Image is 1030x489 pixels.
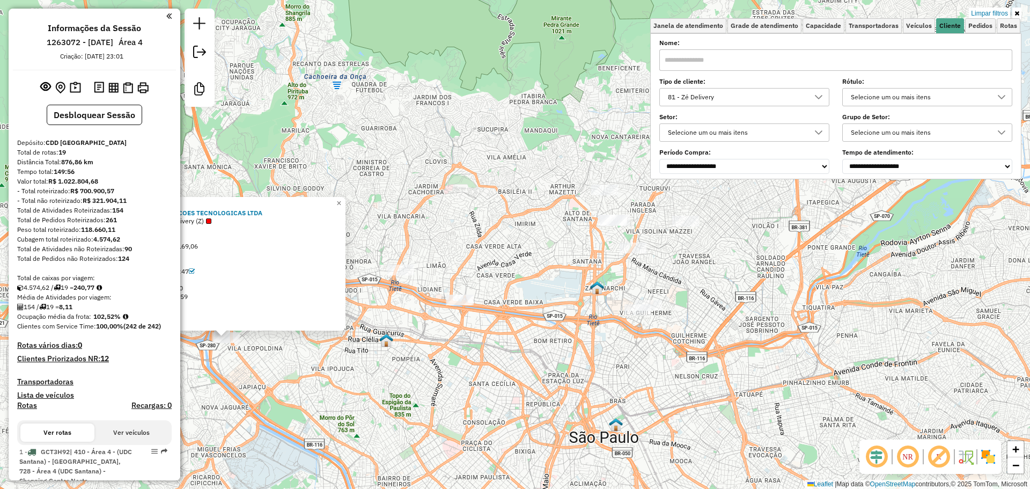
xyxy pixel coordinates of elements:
[664,89,808,106] div: 81 - Zé Delivery
[20,424,94,442] button: Ver rotas
[17,254,172,264] div: Total de Pedidos não Roteirizados:
[68,79,83,96] button: Painel de Sugestão
[806,23,841,29] span: Capacidade
[17,322,96,330] span: Clientes com Service Time:
[17,401,37,410] a: Rotas
[842,148,1012,157] label: Tempo de atendimento:
[47,105,142,125] button: Desbloquear Sessão
[807,480,833,488] a: Leaflet
[653,23,723,29] span: Janela de atendimento
[664,124,808,141] div: Selecione um ou mais itens
[100,354,109,363] strong: 12
[842,112,1012,122] label: Grupo de Setor:
[17,206,172,215] div: Total de Atividades Roteirizadas:
[166,10,172,22] a: Clique aqui para minimizar o painel
[47,38,113,47] h6: 1263072 - [DATE]
[112,206,123,214] strong: 154
[100,259,342,267] div: Peso: 1.230,62
[870,480,916,488] a: OpenStreetMap
[17,354,172,363] h4: Clientes Priorizados NR:
[17,186,172,196] div: - Total roteirizado:
[81,225,115,233] strong: 118.660,11
[189,78,210,103] a: Criar modelo
[100,233,342,242] div: Valor total: R$ 9.169,06
[968,23,992,29] span: Pedidos
[939,23,961,29] span: Cliente
[48,23,141,33] h4: Informações da Sessão
[106,216,117,224] strong: 261
[189,41,210,65] a: Exportar sessão
[121,80,135,96] button: Visualizar Romaneio
[54,284,61,291] i: Total de rotas
[379,333,393,347] img: 613 UDC Full Lapa
[100,275,342,284] div: Janela utilizada: Depósito
[659,77,829,86] label: Tipo de cliente:
[131,401,172,410] h4: Recargas: 0
[212,332,239,343] div: Atividade não roteirizada - APPITO SOLUCOES TECNOLOGICAS LTDA
[100,242,342,251] div: - BLOQUETO 7 DIAS:
[94,424,168,442] button: Ver veículos
[46,138,127,147] strong: CDD [GEOGRAPHIC_DATA]
[17,273,172,283] div: Total de caixas por viagem:
[119,38,143,47] h6: Área 4
[38,79,53,96] button: Exibir sessão original
[17,196,172,206] div: - Total não roteirizado:
[93,312,121,320] strong: 102,52%
[161,448,167,455] em: Rota exportada
[1000,23,1017,29] span: Rotas
[123,313,128,320] em: Média calculada utilizando a maior ocupação (%Peso ou %Cubagem) de cada rota da sessão. Rotas cro...
[118,254,129,262] strong: 124
[41,448,70,456] span: GCT3H92
[48,177,98,185] strong: R$ 1.022.804,68
[93,235,120,243] strong: 4.574,62
[58,148,66,156] strong: 19
[333,197,345,210] a: Close popup
[17,304,24,310] i: Total de Atividades
[19,448,132,485] span: | 410 - Área 4 - (UDC Santana) - [GEOGRAPHIC_DATA], 728 - Área 4 (UDC Santana) - Shopping Center ...
[17,312,91,320] span: Ocupação média da frota:
[100,309,342,318] div: Total hectolitro: 8,088
[163,242,198,250] span: R$ 9.169,06
[17,284,24,291] i: Cubagem total roteirizado
[124,245,132,253] strong: 90
[17,293,172,302] div: Média de Atividades por viagem:
[59,303,72,311] strong: 8,11
[83,196,127,205] strong: R$ 321.904,11
[96,322,123,330] strong: 100,00%
[17,341,172,350] h4: Rotas vários dias:
[847,124,991,141] div: Selecione um ou mais itens
[849,23,899,29] span: Transportadoras
[19,448,132,485] span: 1 -
[969,8,1010,19] a: Limpar filtros
[100,209,262,217] a: 40116415 - APPITO SOLUCOES TECNOLOGICAS LTDA
[17,148,172,157] div: Total de rotas:
[17,177,172,186] div: Valor total:
[17,215,172,225] div: Total de Pedidos Roteirizados:
[336,199,341,208] span: ×
[980,448,997,465] img: Exibir/Ocultar setores
[39,304,46,310] i: Total de rotas
[1012,442,1019,456] span: +
[842,77,1012,86] label: Rótulo:
[17,244,172,254] div: Total de Atividades não Roteirizadas:
[53,79,68,96] button: Centralizar mapa no depósito ou ponto de apoio
[906,23,932,29] span: Veículos
[70,187,114,195] strong: R$ 700.900,57
[61,158,93,166] strong: 876,86 km
[926,444,952,470] span: Exibir rótulo
[56,52,128,61] div: Criação: [DATE] 23:01
[17,138,172,148] div: Depósito:
[100,217,342,225] div: Tipo de cliente:
[17,302,172,312] div: 154 / 19 =
[189,267,195,275] a: Com service time
[659,38,1012,48] label: Nome:
[17,235,172,244] div: Cubagem total roteirizado:
[847,89,991,106] div: Selecione um ou mais itens
[864,444,889,470] span: Ocultar deslocamento
[54,167,75,176] strong: 149:56
[100,225,342,234] div: Pedidos:
[100,293,342,301] div: Janela utilizada término 23:59
[672,216,699,227] div: Atividade não roteirizada - ADEGA OS GASOLINA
